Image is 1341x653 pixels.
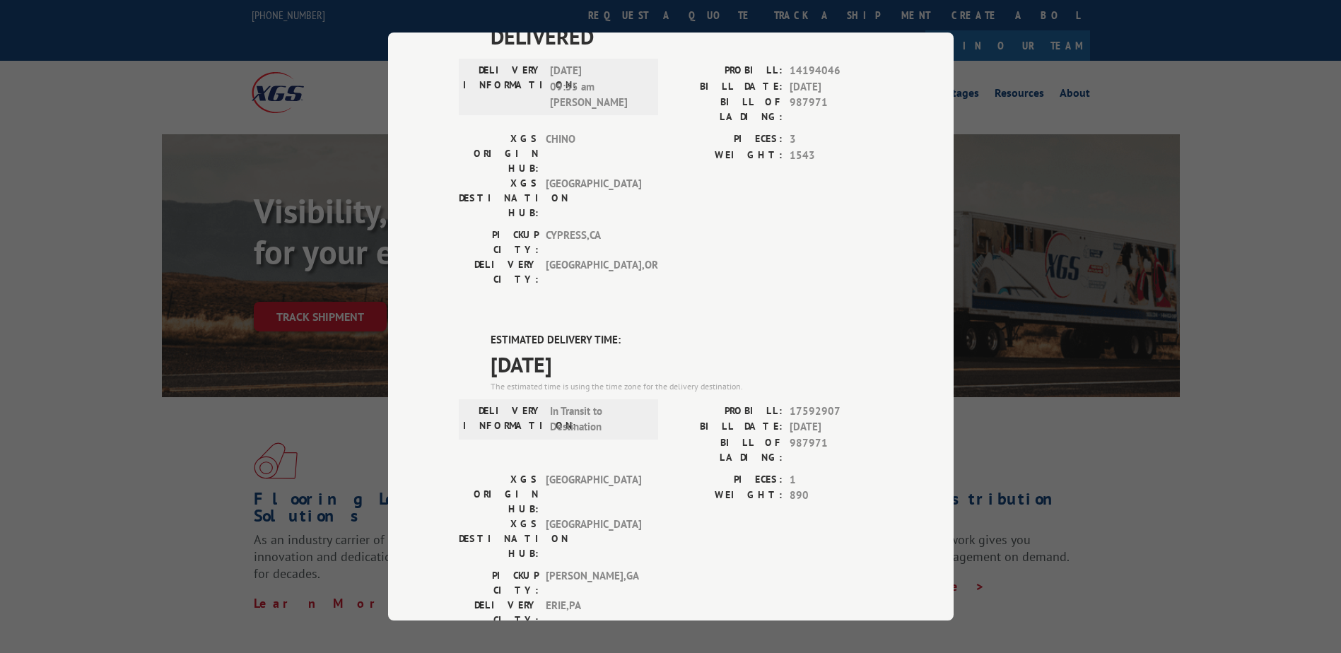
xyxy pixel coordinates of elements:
label: PIECES: [671,472,783,488]
label: BILL OF LADING: [671,95,783,124]
span: [DATE] [491,348,883,380]
label: PIECES: [671,131,783,148]
label: XGS DESTINATION HUB: [459,176,539,220]
span: [DATE] 09:55 am [PERSON_NAME] [550,63,645,111]
label: BILL DATE: [671,79,783,95]
label: DELIVERY INFORMATION: [463,404,543,435]
label: XGS ORIGIN HUB: [459,472,539,517]
label: DELIVERY INFORMATION: [463,63,543,111]
span: [GEOGRAPHIC_DATA] [546,517,641,561]
span: ERIE , PA [546,598,641,628]
span: 14194046 [790,63,883,79]
label: PROBILL: [671,63,783,79]
span: 1 [790,472,883,488]
span: In Transit to Destination [550,404,645,435]
span: [DATE] [790,419,883,435]
label: ESTIMATED DELIVERY TIME: [491,332,883,348]
span: [PERSON_NAME] , GA [546,568,641,598]
label: PICKUP CITY: [459,568,539,598]
span: 17592907 [790,404,883,420]
span: 3 [790,131,883,148]
label: WEIGHT: [671,488,783,504]
label: PROBILL: [671,404,783,420]
span: 987971 [790,435,883,465]
label: WEIGHT: [671,148,783,164]
span: DELIVERED [491,20,883,52]
span: 1543 [790,148,883,164]
span: CYPRESS , CA [546,228,641,257]
span: 987971 [790,95,883,124]
span: [GEOGRAPHIC_DATA] [546,176,641,220]
span: [GEOGRAPHIC_DATA] , OR [546,257,641,287]
label: DELIVERY CITY: [459,257,539,287]
div: The estimated time is using the time zone for the delivery destination. [491,380,883,393]
label: XGS DESTINATION HUB: [459,517,539,561]
label: PICKUP CITY: [459,228,539,257]
span: CHINO [546,131,641,176]
label: BILL OF LADING: [671,435,783,465]
label: DELIVERY CITY: [459,598,539,628]
span: [DATE] [790,79,883,95]
label: BILL DATE: [671,419,783,435]
span: [GEOGRAPHIC_DATA] [546,472,641,517]
label: XGS ORIGIN HUB: [459,131,539,176]
span: 890 [790,488,883,504]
